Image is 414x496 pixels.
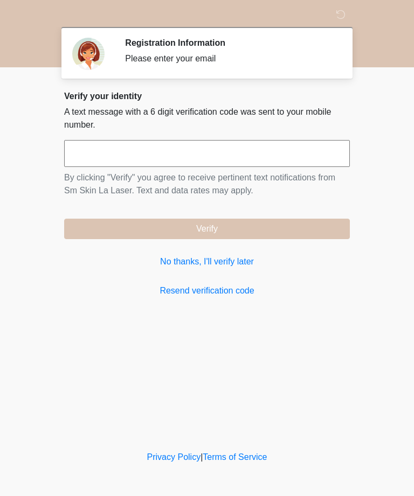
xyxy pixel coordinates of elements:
[64,284,350,297] a: Resend verification code
[53,8,67,22] img: Sm Skin La Laser Logo
[125,38,334,48] h2: Registration Information
[72,38,105,70] img: Agent Avatar
[64,91,350,101] h2: Verify your identity
[201,452,203,462] a: |
[125,52,334,65] div: Please enter your email
[64,171,350,197] p: By clicking "Verify" you agree to receive pertinent text notifications from Sm Skin La Laser. Tex...
[203,452,267,462] a: Terms of Service
[147,452,201,462] a: Privacy Policy
[64,106,350,131] p: A text message with a 6 digit verification code was sent to your mobile number.
[64,219,350,239] button: Verify
[64,255,350,268] a: No thanks, I'll verify later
